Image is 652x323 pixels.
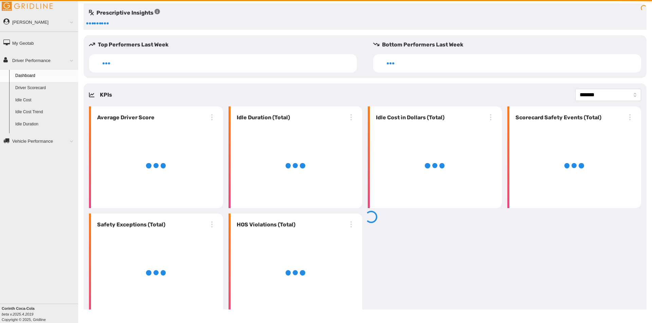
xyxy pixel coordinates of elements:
[12,82,78,94] a: Driver Scorecard
[234,221,295,229] h6: HOS Violations (Total)
[2,306,35,310] b: Corinth Coca-Cola
[373,114,445,122] h6: Idle Cost in Dollars (Total)
[513,114,601,122] h6: Scorecard Safety Events (Total)
[94,114,155,122] h6: Average Driver Score
[89,41,362,49] h5: Top Performers Last Week
[2,2,53,11] img: Gridline
[2,312,33,316] i: beta v.2025.4.2019
[100,91,112,99] h5: KPIs
[12,94,78,106] a: Idle Cost
[373,41,647,49] h5: Bottom Performers Last Week
[12,106,78,118] a: Idle Cost Trend
[89,9,160,17] h5: Prescriptive Insights
[12,130,78,143] a: Idle Percentage
[12,118,78,130] a: Idle Duration
[234,114,290,122] h6: Idle Duration (Total)
[12,70,78,82] a: Dashboard
[2,306,78,322] div: Copyright © 2025, Gridline
[94,221,165,229] h6: Safety Exceptions (Total)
